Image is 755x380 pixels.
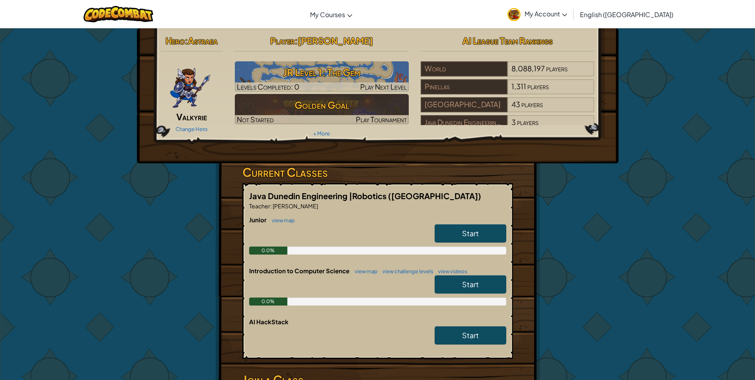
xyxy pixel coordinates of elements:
span: Player [270,35,295,46]
span: AI HackStack [249,318,289,325]
span: [PERSON_NAME] [298,35,373,46]
img: JR Level 1: The Gem [235,61,409,92]
span: Astraea [188,35,218,46]
img: ValkyriePose.png [170,61,211,109]
a: Java Dunedin Engineering |Robotics3players [421,123,595,132]
h3: Golden Goal [235,96,409,114]
a: Change Hero [176,126,208,132]
a: view challenge levels [378,268,433,274]
a: My Courses [306,4,356,25]
span: Teacher [249,202,270,210]
a: English ([GEOGRAPHIC_DATA]) [576,4,677,25]
span: Hero [166,35,185,46]
a: Start [435,326,506,345]
span: [PERSON_NAME] [272,202,318,210]
span: Junior [249,216,268,223]
span: 3 [511,118,516,127]
span: : [270,202,272,210]
a: World8,088,197players [421,69,595,78]
img: CodeCombat logo [84,6,153,22]
div: World [421,61,507,76]
span: players [517,118,538,127]
a: + More [313,130,330,137]
a: view map [268,217,295,223]
h3: JR Level 1: The Gem [235,63,409,81]
span: players [521,100,543,109]
a: [GEOGRAPHIC_DATA]43players [421,105,595,114]
span: Play Tournament [356,115,407,124]
div: 0.0% [249,298,288,306]
div: 0.0% [249,247,288,255]
span: players [527,82,549,91]
h3: Current Classes [242,163,513,181]
span: English ([GEOGRAPHIC_DATA]) [580,10,673,19]
span: Valkyrie [176,111,207,122]
span: Java Dunedin Engineering |Robotics [249,191,388,201]
div: Java Dunedin Engineering |Robotics [421,115,507,130]
span: ([GEOGRAPHIC_DATA]) [388,191,481,201]
span: players [546,64,568,73]
a: Pinellas1,311players [421,87,595,96]
div: Pinellas [421,79,507,94]
span: Start [462,331,479,340]
span: 43 [511,100,520,109]
span: Introduction to Computer Science [249,267,351,274]
a: view videos [434,268,467,274]
span: Start [462,280,479,289]
span: My Courses [310,10,345,19]
img: avatar [507,8,521,21]
span: : [295,35,298,46]
a: Golden GoalNot StartedPlay Tournament [235,94,409,124]
span: My Account [525,10,567,18]
span: : [185,35,188,46]
span: AI League Team Rankings [462,35,553,46]
a: view map [351,268,378,274]
span: 1,311 [511,82,526,91]
span: 8,088,197 [511,64,545,73]
img: Golden Goal [235,94,409,124]
a: Play Next Level [235,61,409,92]
a: My Account [503,2,571,27]
span: Not Started [237,115,274,124]
span: Start [462,229,479,238]
div: [GEOGRAPHIC_DATA] [421,97,507,112]
span: Levels Completed: 0 [237,82,299,91]
span: Play Next Level [360,82,407,91]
